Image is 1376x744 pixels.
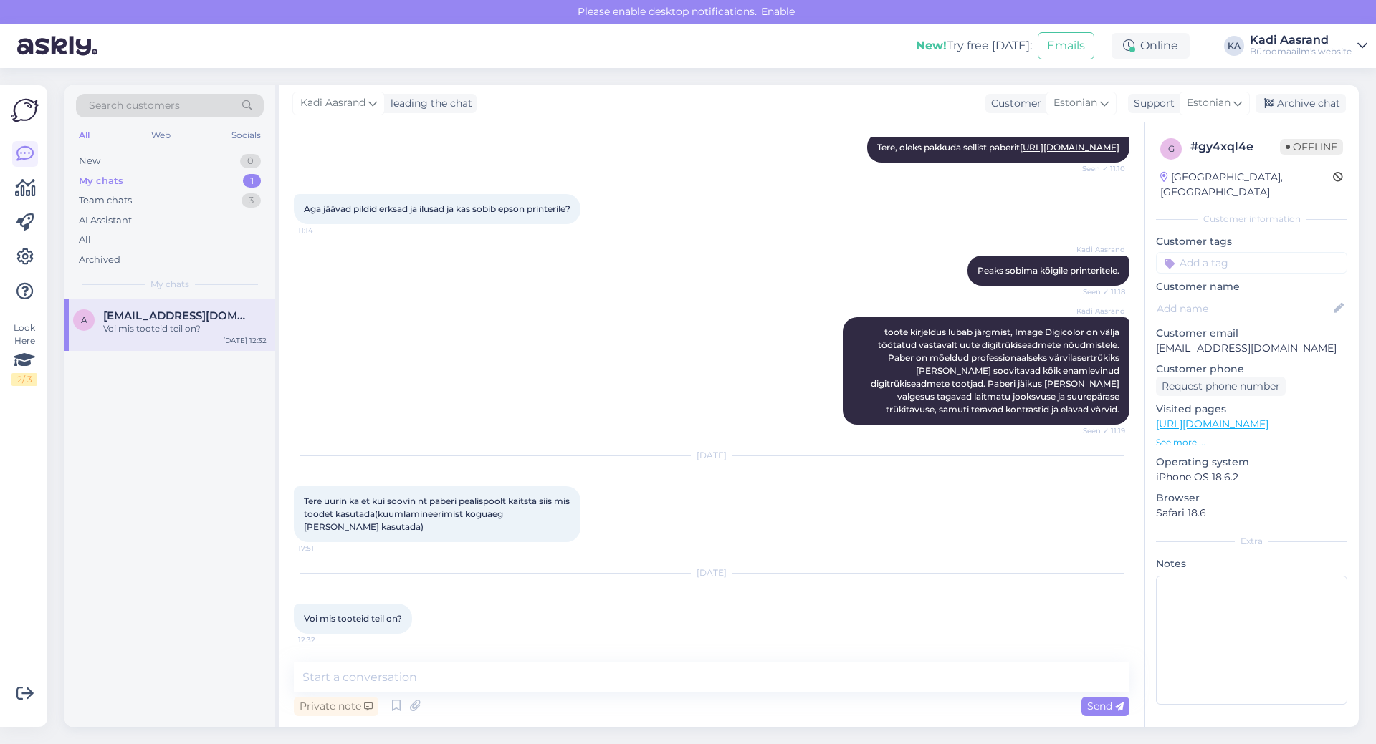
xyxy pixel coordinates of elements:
[1224,36,1244,56] div: KA
[89,98,180,113] span: Search customers
[79,253,120,267] div: Archived
[242,193,261,208] div: 3
[1071,163,1125,174] span: Seen ✓ 11:10
[79,174,123,188] div: My chats
[1156,279,1347,294] p: Customer name
[1250,34,1352,46] div: Kadi Aasrand
[1020,142,1119,153] a: [URL][DOMAIN_NAME]
[1156,506,1347,521] p: Safari 18.6
[223,335,267,346] div: [DATE] 12:32
[757,5,799,18] span: Enable
[877,142,1119,153] span: Tere, oleks pakkuda sellist paberit
[1250,46,1352,57] div: Büroomaailm's website
[103,322,267,335] div: Voi mis tooteid teil on?
[150,278,189,291] span: My chats
[1156,341,1347,356] p: [EMAIL_ADDRESS][DOMAIN_NAME]
[1160,170,1333,200] div: [GEOGRAPHIC_DATA], [GEOGRAPHIC_DATA]
[1280,139,1343,155] span: Offline
[1156,234,1347,249] p: Customer tags
[1071,306,1125,317] span: Kadi Aasrand
[1156,252,1347,274] input: Add a tag
[985,96,1041,111] div: Customer
[298,225,352,236] span: 11:14
[1156,377,1286,396] div: Request phone number
[1156,417,1268,430] a: [URL][DOMAIN_NAME]
[1156,470,1347,485] p: iPhone OS 18.6.2
[304,496,572,532] span: Tere uurin ka et kui soovin nt paberi pealispoolt kaitsta siis mis toodet kasutada(kuumlamineerim...
[11,322,37,386] div: Look Here
[240,154,261,168] div: 0
[148,126,173,145] div: Web
[916,39,947,52] b: New!
[1128,96,1175,111] div: Support
[79,213,132,228] div: AI Assistant
[294,449,1129,462] div: [DATE]
[1157,301,1331,317] input: Add name
[81,314,87,325] span: a
[304,613,402,624] span: Voi mis tooteid teil on?
[79,154,100,168] div: New
[1038,32,1094,59] button: Emails
[1112,33,1190,59] div: Online
[79,193,132,208] div: Team chats
[304,203,570,214] span: Aga jäävad pildid erksad ja ilusad ja kas sobib epson printerile?
[294,566,1129,579] div: [DATE]
[978,265,1119,276] span: Peaks sobima kõigile printeritele.
[1156,556,1347,571] p: Notes
[298,543,352,554] span: 17:51
[1156,362,1347,377] p: Customer phone
[103,309,252,322] span: annikadri5@gmail.com
[300,95,365,111] span: Kadi Aasrand
[11,97,39,124] img: Askly Logo
[243,174,261,188] div: 1
[1156,491,1347,506] p: Browser
[1071,244,1125,255] span: Kadi Aasrand
[229,126,264,145] div: Socials
[1168,143,1175,154] span: g
[11,373,37,386] div: 2 / 3
[76,126,92,145] div: All
[1071,425,1125,436] span: Seen ✓ 11:19
[298,634,352,645] span: 12:32
[1156,436,1347,449] p: See more ...
[294,697,378,716] div: Private note
[1156,326,1347,341] p: Customer email
[1250,34,1367,57] a: Kadi AasrandBüroomaailm's website
[871,327,1122,415] span: toote kirjeldus lubab järgmist, Image Digicolor on välja töötatud vastavalt uute digitrükiseadmet...
[916,37,1032,54] div: Try free [DATE]:
[1156,213,1347,226] div: Customer information
[1156,535,1347,548] div: Extra
[1053,95,1097,111] span: Estonian
[385,96,472,111] div: leading the chat
[1071,286,1125,297] span: Seen ✓ 11:18
[1187,95,1231,111] span: Estonian
[1087,700,1124,712] span: Send
[1190,138,1280,155] div: # gy4xql4e
[79,233,91,247] div: All
[1256,94,1346,113] div: Archive chat
[1156,402,1347,417] p: Visited pages
[1156,455,1347,470] p: Operating system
